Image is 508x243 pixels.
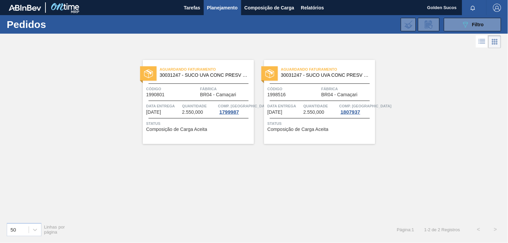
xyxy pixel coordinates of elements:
[339,103,391,109] span: Comp. Carga
[462,3,484,12] button: Notificações
[472,22,484,27] span: Filtro
[444,18,501,31] button: Filtro
[301,4,324,12] span: Relatórios
[218,103,252,115] a: Comp. [GEOGRAPHIC_DATA]1799987
[182,103,217,109] span: Quantidade
[418,18,440,31] div: Solicitação de Revisão de Pedidos
[487,221,504,238] button: >
[200,85,252,92] span: Fábrica
[488,35,501,48] div: Visão em Cards
[397,227,414,232] span: Página : 1
[218,103,270,109] span: Comp. Carga
[476,35,488,48] div: Visão em Lista
[146,85,198,92] span: Código
[321,92,357,97] span: BR04 - Camaçari
[267,85,320,92] span: Código
[146,92,165,97] span: 1990801
[304,110,324,115] span: 2.550,000
[207,4,238,12] span: Planejamento
[146,120,252,127] span: Status
[424,227,460,232] span: 1 - 2 de 2 Registros
[267,92,286,97] span: 1998516
[133,60,254,144] a: statusAguardando Faturamento30031247 - SUCO UVA CONC PRESV 255KGCódigo1990801FábricaBR04 - Camaça...
[200,92,236,97] span: BR04 - Camaçari
[245,4,294,12] span: Composição de Carga
[44,224,65,235] span: Linhas por página
[321,85,374,92] span: Fábrica
[218,109,240,115] div: 1799987
[184,4,200,12] span: Tarefas
[304,103,338,109] span: Quantidade
[339,109,361,115] div: 1807937
[281,66,375,73] span: Aguardando Faturamento
[401,18,416,31] div: Importar Negociações dos Pedidos
[146,110,161,115] span: 29/08/2025
[9,5,41,11] img: TNhmsLtSVTkK8tSr43FrP2fwEKptu5GPRR3wAAAABJRU5ErkJggg==
[254,60,375,144] a: statusAguardando Faturamento30031247 - SUCO UVA CONC PRESV 255KGCódigo1998516FábricaBR04 - Camaça...
[146,127,207,132] span: Composição de Carga Aceita
[493,4,501,12] img: Logout
[160,66,254,73] span: Aguardando Faturamento
[182,110,203,115] span: 2.550,000
[144,69,153,78] img: status
[267,110,282,115] span: 15/09/2025
[7,21,103,28] h1: Pedidos
[470,221,487,238] button: <
[281,73,370,78] span: 30031247 - SUCO UVA CONC PRESV 255KG
[267,103,302,109] span: Data entrega
[339,103,374,115] a: Comp. [GEOGRAPHIC_DATA]1807937
[267,120,374,127] span: Status
[160,73,249,78] span: 30031247 - SUCO UVA CONC PRESV 255KG
[146,103,181,109] span: Data entrega
[10,227,16,233] div: 50
[265,69,274,78] img: status
[267,127,328,132] span: Composição de Carga Aceita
